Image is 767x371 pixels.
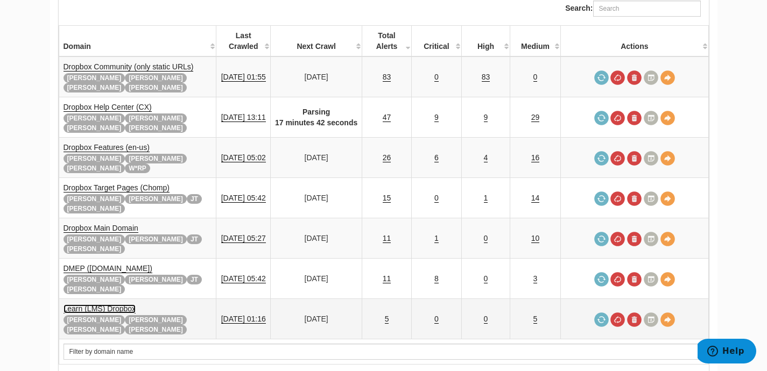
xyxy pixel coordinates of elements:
[125,113,187,123] span: [PERSON_NAME]
[610,70,625,85] a: Cancel in-progress audit
[64,344,704,360] input: Search
[64,204,125,213] span: [PERSON_NAME]
[531,194,540,203] a: 14
[660,272,675,287] a: View Domain Overview
[64,183,170,192] a: Dropbox Target Pages (Chomp)
[484,113,488,122] a: 9
[610,151,625,166] a: Cancel in-progress audit
[64,315,125,325] span: [PERSON_NAME]
[64,163,125,173] span: [PERSON_NAME]
[434,274,439,283] a: 8
[660,70,675,85] a: View Domain Overview
[59,26,216,57] th: Domain: activate to sort column ascending
[482,73,490,82] a: 83
[484,274,488,283] a: 0
[627,272,642,287] a: Delete most recent audit
[64,264,152,273] a: DMEP ([DOMAIN_NAME])
[187,234,202,244] span: JT
[125,275,187,284] span: [PERSON_NAME]
[221,315,266,324] a: [DATE] 01:16
[125,315,187,325] span: [PERSON_NAME]
[125,83,187,92] span: [PERSON_NAME]
[610,111,625,125] a: Cancel in-progress audit
[270,299,362,339] td: [DATE]
[64,304,136,313] a: Learn (LMS) Dropbox
[644,151,658,166] a: Crawl History
[434,194,439,203] a: 0
[64,275,125,284] span: [PERSON_NAME]
[216,26,270,57] th: Last Crawled: activate to sort column descending
[270,178,362,218] td: [DATE]
[270,138,362,178] td: [DATE]
[660,111,675,125] a: View Domain Overview
[434,73,439,82] a: 0
[270,259,362,299] td: [DATE]
[610,272,625,287] a: Cancel in-progress audit
[627,312,642,327] a: Delete most recent audit
[594,272,609,287] a: Request a crawl
[221,274,266,283] a: [DATE] 05:42
[533,73,538,82] a: 0
[383,73,391,82] a: 83
[64,62,194,72] a: Dropbox Community (only static URLs)
[385,315,389,324] a: 5
[187,275,202,284] span: JT
[221,153,266,162] a: [DATE] 05:02
[610,191,625,206] a: Cancel in-progress audit
[221,194,266,203] a: [DATE] 05:42
[610,232,625,246] a: Cancel in-progress audit
[187,194,202,204] span: JT
[64,325,125,334] span: [PERSON_NAME]
[484,153,488,162] a: 4
[270,56,362,97] td: [DATE]
[270,218,362,259] td: [DATE]
[383,194,391,203] a: 15
[594,232,609,246] a: Request a crawl
[434,234,439,243] a: 1
[125,73,187,83] span: [PERSON_NAME]
[644,312,658,327] a: Crawl History
[510,26,560,57] th: Medium: activate to sort column descending
[627,232,642,246] a: Delete most recent audit
[64,224,138,233] a: Dropbox Main Domain
[698,339,756,366] iframe: Opens a widget where you can find more information
[660,312,675,327] a: View Domain Overview
[594,191,609,206] a: Request a crawl
[434,113,439,122] a: 9
[270,26,362,57] th: Next Crawl: activate to sort column descending
[660,151,675,166] a: View Domain Overview
[221,113,266,122] a: [DATE] 13:11
[644,272,658,287] a: Crawl History
[125,234,187,244] span: [PERSON_NAME]
[125,123,187,133] span: [PERSON_NAME]
[383,153,391,162] a: 26
[434,153,439,162] a: 6
[593,1,701,17] input: Search:
[531,153,540,162] a: 16
[531,234,540,243] a: 10
[627,111,642,125] a: Delete most recent audit
[594,312,609,327] a: Request a crawl
[484,234,488,243] a: 0
[594,111,609,125] a: Request a crawl
[627,151,642,166] a: Delete most recent audit
[565,1,700,17] label: Search:
[125,154,187,163] span: [PERSON_NAME]
[383,113,391,122] a: 47
[64,194,125,204] span: [PERSON_NAME]
[64,143,150,152] a: Dropbox Features (en-us)
[383,234,391,243] a: 11
[627,191,642,206] a: Delete most recent audit
[610,312,625,327] a: Cancel in-progress audit
[64,103,152,112] a: Dropbox Help Center (CX)
[561,26,708,57] th: Actions: activate to sort column ascending
[411,26,461,57] th: Critical: activate to sort column descending
[64,284,125,294] span: [PERSON_NAME]
[644,232,658,246] a: Crawl History
[594,151,609,166] a: Request a crawl
[462,26,510,57] th: High: activate to sort column descending
[64,234,125,244] span: [PERSON_NAME]
[484,315,488,324] a: 0
[275,108,357,127] strong: Parsing 17 minutes 42 seconds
